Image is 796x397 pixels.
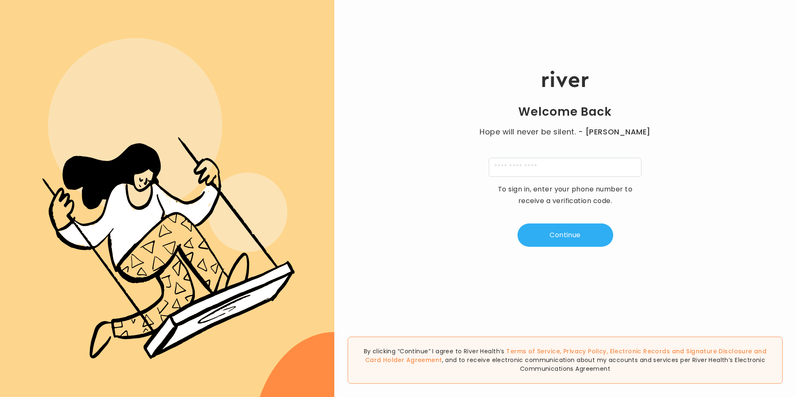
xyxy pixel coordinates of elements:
[472,126,659,138] p: Hope will never be silent.
[517,223,613,247] button: Continue
[578,126,651,138] span: - [PERSON_NAME]
[563,347,607,355] a: Privacy Policy
[365,356,442,364] a: Card Holder Agreement
[506,347,560,355] a: Terms of Service
[442,356,766,373] span: , and to receive electronic communication about my accounts and services per River Health’s Elect...
[518,104,612,119] h1: Welcome Back
[493,184,638,207] p: To sign in, enter your phone number to receive a verification code.
[610,347,752,355] a: Electronic Records and Signature Disclosure
[348,337,783,384] div: By clicking “Continue” I agree to River Health’s
[365,347,767,364] span: , , and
